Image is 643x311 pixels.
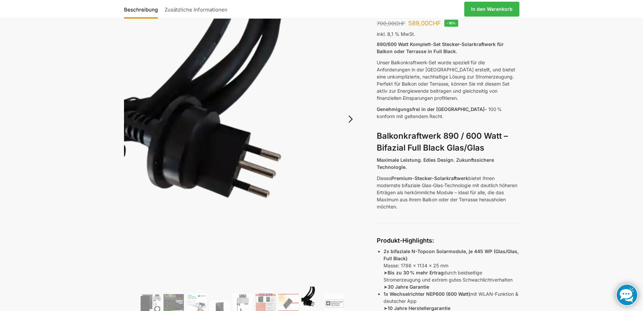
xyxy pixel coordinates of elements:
a: Zusätzliche Informationen [161,1,231,17]
strong: 890/600 Watt Komplett-Set Stecker-Solarkraftwerk für Balkon oder Terrasse in Full Black. [377,41,504,54]
strong: 2x bifaziale N-Topcon Solarmodule, je 445 WP (Glas/Glas, Full Black) [384,248,519,261]
bdi: 700,00 [377,20,405,27]
span: CHF [395,20,405,27]
a: Beschreibung [124,1,161,17]
p: Masse: 1786 x 1134 x 25 mm ➤ durch beidseitige Stromerzeugung und extrem gutes Schwachlichtverhal... [384,248,519,290]
p: Unser Balkonkraftwerk-Set wurde speziell für die Anforderungen in der [GEOGRAPHIC_DATA] erstellt,... [377,59,519,102]
span: inkl. 8,1 % MwSt. [377,31,415,37]
strong: Bis zu 30 % mehr Ertrag [388,270,444,275]
strong: Balkonkraftwerk 890 / 600 Watt – Bifazial Full Black Glas/Glas [377,131,508,153]
span: Genehmigungsfrei in der [GEOGRAPHIC_DATA] [377,106,485,112]
span: CHF [428,20,441,27]
strong: 10 Jahre Herstellergarantie [388,305,450,311]
strong: Premium-Stecker-Solarkraftwerk [391,175,468,181]
a: In den Warenkorb [464,2,519,17]
span: -16% [444,20,458,27]
bdi: 589,00 [408,20,441,27]
strong: 1x Wechselrichter NEP600 (600 Watt) [384,291,470,297]
span: – 100 % konform mit geltendem Recht. [377,106,502,119]
strong: Produkt-Highlights: [377,237,434,244]
strong: 30 Jahre Garantie [388,284,429,290]
p: Dieses bietet Ihnen modernste bifaziale Glas-Glas-Technologie mit deutlich höheren Erträgen als h... [377,175,519,210]
strong: Maximale Leistung. Edles Design. Zukunftssichere Technologie. [377,157,494,170]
